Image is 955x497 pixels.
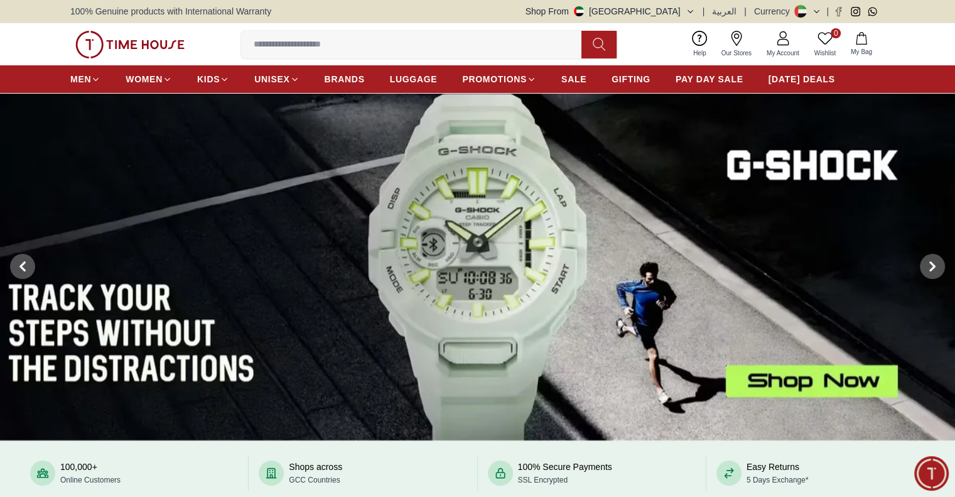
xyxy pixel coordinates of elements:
[254,68,299,90] a: UNISEX
[574,6,584,16] img: United Arab Emirates
[561,68,586,90] a: SALE
[70,5,271,18] span: 100% Genuine products with International Warranty
[197,73,220,85] span: KIDS
[769,73,835,85] span: [DATE] DEALS
[744,5,747,18] span: |
[70,73,91,85] span: MEN
[868,7,877,16] a: Whatsapp
[834,7,843,16] a: Facebook
[325,73,365,85] span: BRANDS
[70,68,100,90] a: MEN
[714,28,759,60] a: Our Stores
[762,48,804,58] span: My Account
[462,68,536,90] a: PROMOTIONS
[462,73,527,85] span: PROMOTIONS
[60,461,121,486] div: 100,000+
[561,73,586,85] span: SALE
[60,476,121,484] span: Online Customers
[716,48,757,58] span: Our Stores
[526,5,695,18] button: Shop From[GEOGRAPHIC_DATA]
[612,73,650,85] span: GIFTING
[843,30,880,59] button: My Bag
[914,456,949,491] div: Chat Widget
[688,48,711,58] span: Help
[390,73,438,85] span: LUGGAGE
[703,5,705,18] span: |
[686,28,714,60] a: Help
[676,68,743,90] a: PAY DAY SALE
[747,476,809,484] span: 5 Days Exchange*
[612,68,650,90] a: GIFTING
[807,28,843,60] a: 0Wishlist
[289,461,342,486] div: Shops across
[826,5,829,18] span: |
[712,5,736,18] button: العربية
[518,461,612,486] div: 100% Secure Payments
[754,5,795,18] div: Currency
[126,68,172,90] a: WOMEN
[831,28,841,38] span: 0
[809,48,841,58] span: Wishlist
[747,461,809,486] div: Easy Returns
[390,68,438,90] a: LUGGAGE
[325,68,365,90] a: BRANDS
[676,73,743,85] span: PAY DAY SALE
[518,476,568,484] span: SSL Encrypted
[126,73,163,85] span: WOMEN
[197,68,229,90] a: KIDS
[289,476,340,484] span: GCC Countries
[254,73,289,85] span: UNISEX
[75,31,185,58] img: ...
[769,68,835,90] a: [DATE] DEALS
[851,7,860,16] a: Instagram
[846,47,877,57] span: My Bag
